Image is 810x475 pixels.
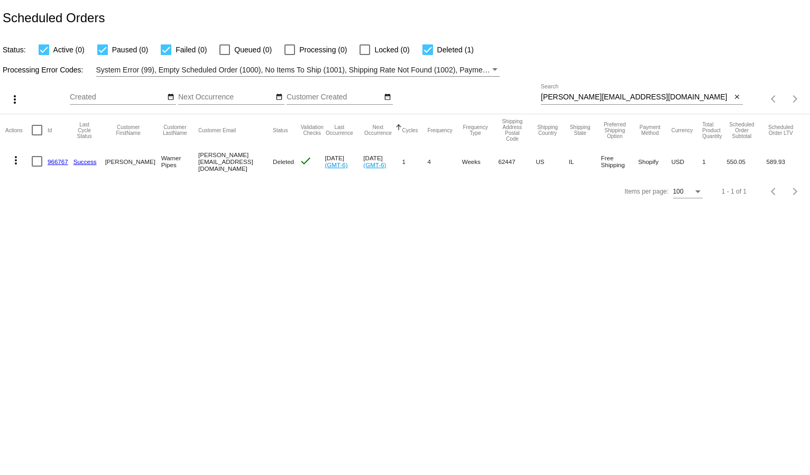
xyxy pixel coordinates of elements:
button: Next page [785,181,806,202]
button: Change sorting for Id [48,127,52,133]
input: Customer Created [287,93,382,102]
button: Change sorting for PaymentMethod.Type [638,124,662,136]
button: Change sorting for Cycles [402,127,418,133]
mat-select: Filter by Processing Error Codes [96,63,500,77]
mat-cell: Shopify [638,146,671,177]
mat-cell: 4 [427,146,462,177]
mat-cell: IL [569,146,601,177]
mat-header-cell: Actions [5,114,32,146]
span: Queued (0) [234,43,272,56]
input: Created [70,93,165,102]
mat-icon: more_vert [8,93,21,106]
mat-cell: [PERSON_NAME][EMAIL_ADDRESS][DOMAIN_NAME] [198,146,273,177]
mat-cell: 62447 [498,146,536,177]
button: Change sorting for LastProcessingCycleId [73,122,96,139]
button: Change sorting for CustomerEmail [198,127,236,133]
span: Processing (0) [299,43,347,56]
mat-icon: date_range [167,93,174,102]
button: Clear [732,92,743,103]
button: Change sorting for CurrencyIso [671,127,693,133]
button: Change sorting for CustomerFirstName [105,124,152,136]
button: Change sorting for LifetimeValue [767,124,795,136]
button: Change sorting for Frequency [427,127,452,133]
a: 966767 [48,158,68,165]
mat-cell: [PERSON_NAME] [105,146,161,177]
mat-icon: date_range [275,93,283,102]
mat-cell: Warner Pipes [161,146,198,177]
mat-cell: 1 [402,146,427,177]
button: Previous page [763,181,785,202]
button: Change sorting for ShippingPostcode [498,118,526,142]
mat-icon: date_range [384,93,391,102]
button: Change sorting for FrequencyType [462,124,489,136]
button: Change sorting for PreferredShippingOption [601,122,629,139]
mat-cell: [DATE] [325,146,363,177]
span: 100 [673,188,684,195]
mat-cell: US [536,146,568,177]
span: Deleted [273,158,294,165]
mat-cell: USD [671,146,703,177]
button: Change sorting for Status [273,127,288,133]
span: Processing Error Codes: [3,66,84,74]
mat-icon: more_vert [10,154,22,167]
mat-header-cell: Total Product Quantity [702,114,726,146]
input: Next Occurrence [178,93,273,102]
mat-icon: check [299,154,312,167]
button: Change sorting for NextOccurrenceUtc [363,124,392,136]
mat-cell: [DATE] [363,146,402,177]
mat-cell: Weeks [462,146,499,177]
mat-icon: close [733,93,741,102]
div: 1 - 1 of 1 [722,188,747,195]
h2: Scheduled Orders [3,11,105,25]
button: Next page [785,88,806,109]
mat-header-cell: Validation Checks [299,114,325,146]
div: Items per page: [624,188,668,195]
span: Paused (0) [112,43,148,56]
mat-cell: 550.05 [726,146,766,177]
input: Search [541,93,732,102]
button: Change sorting for CustomerLastName [161,124,189,136]
span: Deleted (1) [437,43,474,56]
button: Change sorting for ShippingState [569,124,592,136]
mat-cell: 1 [702,146,726,177]
a: (GMT-6) [363,161,386,168]
mat-select: Items per page: [673,188,703,196]
mat-cell: 589.93 [767,146,805,177]
button: Change sorting for Subtotal [726,122,757,139]
button: Change sorting for ShippingCountry [536,124,559,136]
span: Locked (0) [374,43,409,56]
a: (GMT-6) [325,161,347,168]
span: Failed (0) [176,43,207,56]
a: Success [73,158,97,165]
span: Active (0) [53,43,85,56]
mat-cell: Free Shipping [601,146,638,177]
button: Previous page [763,88,785,109]
span: Status: [3,45,26,54]
button: Change sorting for LastOccurrenceUtc [325,124,354,136]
